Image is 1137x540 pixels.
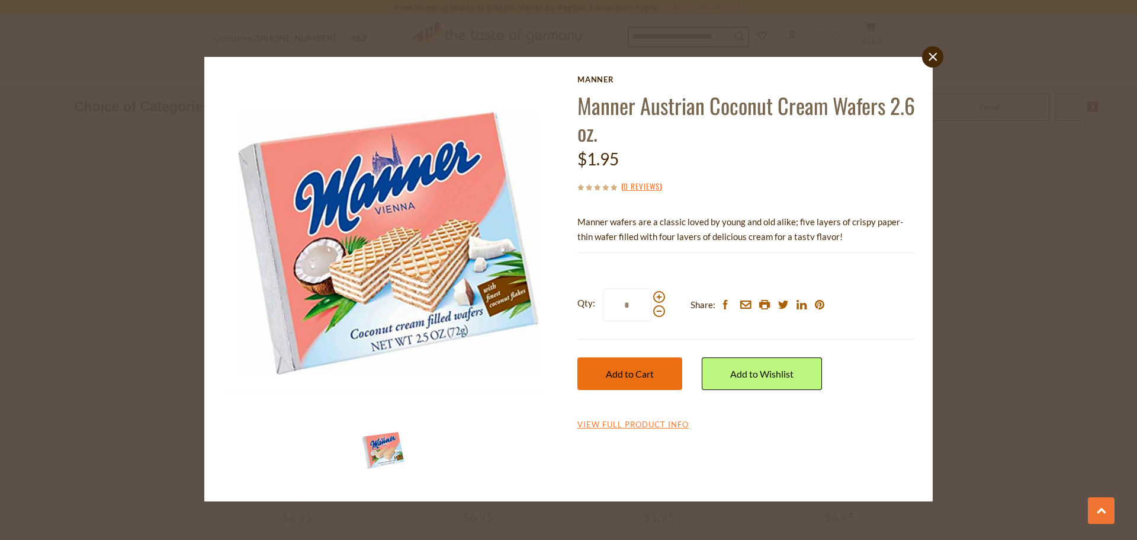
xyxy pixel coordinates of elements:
a: Manner [577,75,915,84]
span: ( ) [621,180,662,192]
span: Add to Cart [606,368,654,379]
input: Qty: [603,289,651,321]
a: View Full Product Info [577,420,689,430]
a: Manner Austrian Coconut Cream Wafers 2.6 oz. [577,90,915,148]
a: 0 Reviews [624,180,660,193]
strong: Qty: [577,296,595,311]
button: Add to Cart [577,357,682,390]
p: Manner wafers are a classic loved by young and old alike; five layers of crispy paper-thin wafer ... [577,215,915,244]
span: Share: [690,298,715,312]
span: $1.95 [577,149,619,169]
img: Manner Austrian Coconut Cream Wafers 2.6 oz. [360,427,407,474]
a: Add to Wishlist [702,357,822,390]
img: Manner Austrian Coconut Cream Wafers 2.6 oz. [222,75,560,413]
